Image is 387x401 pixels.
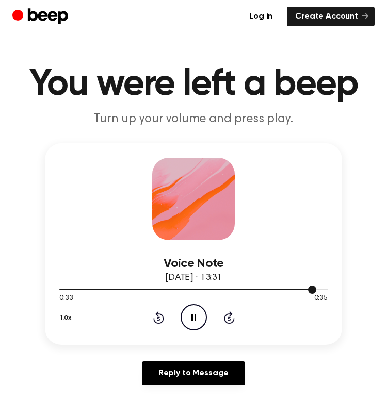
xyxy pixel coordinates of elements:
button: 1.0x [59,309,75,327]
span: 0:33 [59,293,73,304]
span: [DATE] · 13:31 [165,273,222,282]
a: Beep [12,7,71,27]
a: Log in [241,7,281,26]
a: Create Account [287,7,375,26]
a: Reply to Message [142,361,245,385]
h1: You were left a beep [12,66,375,103]
h3: Voice Note [59,257,328,271]
span: 0:35 [314,293,328,304]
p: Turn up your volume and press play. [12,111,375,127]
